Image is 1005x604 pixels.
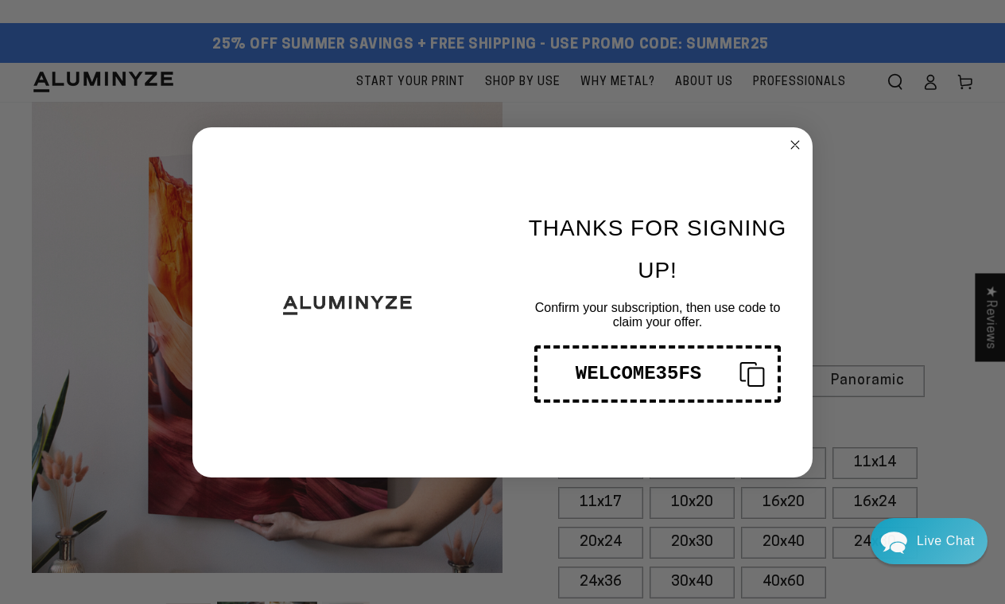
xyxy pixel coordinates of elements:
button: Close dialog [786,135,805,154]
div: Contact Us Directly [917,518,975,564]
div: Chat widget toggle [871,518,988,564]
button: Copy coupon code [534,345,781,403]
img: 9ecd265b-d499-4fda-aba9-c0e7e2342436.png [192,127,502,477]
span: THANKS FOR SIGNING UP! [529,216,786,282]
div: WELCOME35FS [550,363,727,384]
span: Confirm your subscription, then use code to claim your offer. [535,301,781,329]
